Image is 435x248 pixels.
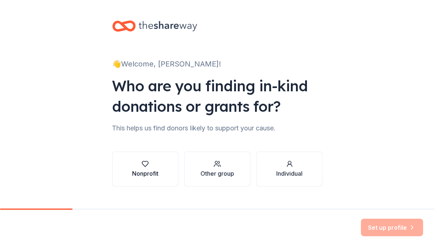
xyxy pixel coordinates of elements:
[112,76,323,117] div: Who are you finding in-kind donations or grants for?
[184,152,251,187] button: Other group
[200,169,234,178] div: Other group
[277,169,303,178] div: Individual
[256,152,323,187] button: Individual
[132,169,158,178] div: Nonprofit
[112,122,323,134] div: This helps us find donors likely to support your cause.
[112,58,323,70] div: 👋 Welcome, [PERSON_NAME]!
[112,152,179,187] button: Nonprofit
